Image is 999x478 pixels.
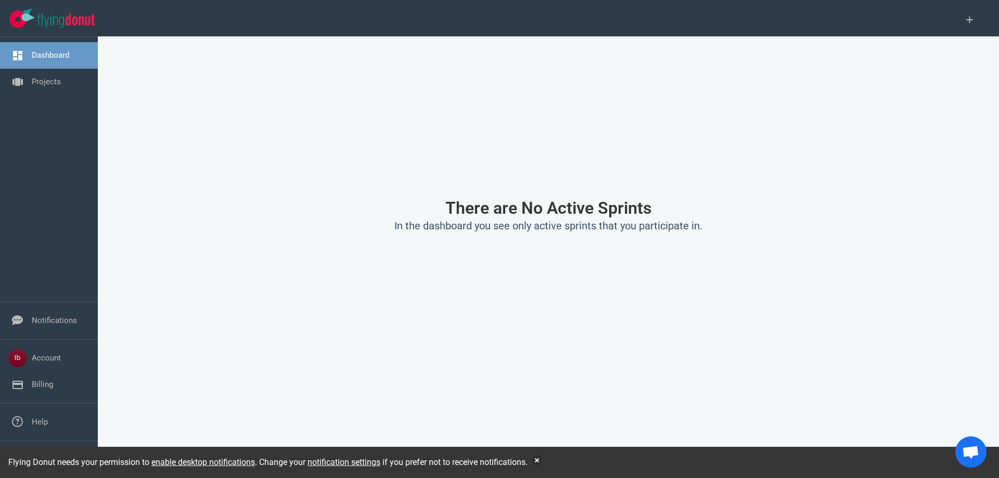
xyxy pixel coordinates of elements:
[32,417,48,427] a: Help
[955,436,987,468] div: Open de chat
[308,457,380,467] a: notification settings
[255,457,528,467] span: . Change your if you prefer not to receive notifications.
[37,14,95,28] img: Flying Donut text logo
[8,457,255,467] span: Flying Donut needs your permission to
[32,77,61,86] a: Projects
[32,50,69,60] a: Dashboard
[32,380,53,389] a: Billing
[32,353,61,363] a: Account
[199,219,898,232] h2: In the dashboard you see only active sprints that you participate in.
[151,457,255,467] a: enable desktop notifications
[32,316,77,325] a: Notifications
[199,199,898,217] h1: There are No Active Sprints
